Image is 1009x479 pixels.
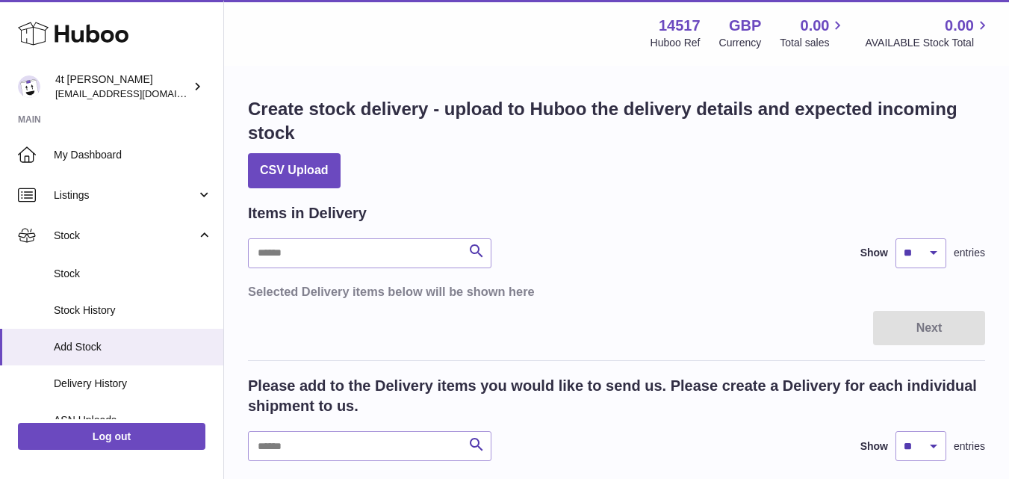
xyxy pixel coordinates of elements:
[954,439,985,454] span: entries
[54,340,212,354] span: Add Stock
[248,283,985,300] h3: Selected Delivery items below will be shown here
[651,36,701,50] div: Huboo Ref
[54,229,196,243] span: Stock
[18,75,40,98] img: faisalnaveed1790@gmail.com
[860,246,888,260] label: Show
[248,203,367,223] h2: Items in Delivery
[729,16,761,36] strong: GBP
[54,148,212,162] span: My Dashboard
[54,188,196,203] span: Listings
[54,377,212,391] span: Delivery History
[865,36,991,50] span: AVAILABLE Stock Total
[780,16,846,50] a: 0.00 Total sales
[248,153,341,188] button: CSV Upload
[860,439,888,454] label: Show
[248,97,985,146] h1: Create stock delivery - upload to Huboo the delivery details and expected incoming stock
[18,423,205,450] a: Log out
[55,72,190,101] div: 4t [PERSON_NAME]
[54,303,212,318] span: Stock History
[945,16,974,36] span: 0.00
[780,36,846,50] span: Total sales
[54,413,212,427] span: ASN Uploads
[659,16,701,36] strong: 14517
[54,267,212,281] span: Stock
[719,36,762,50] div: Currency
[801,16,830,36] span: 0.00
[55,87,220,99] span: [EMAIL_ADDRESS][DOMAIN_NAME]
[248,376,985,416] h2: Please add to the Delivery items you would like to send us. Please create a Delivery for each ind...
[954,246,985,260] span: entries
[865,16,991,50] a: 0.00 AVAILABLE Stock Total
